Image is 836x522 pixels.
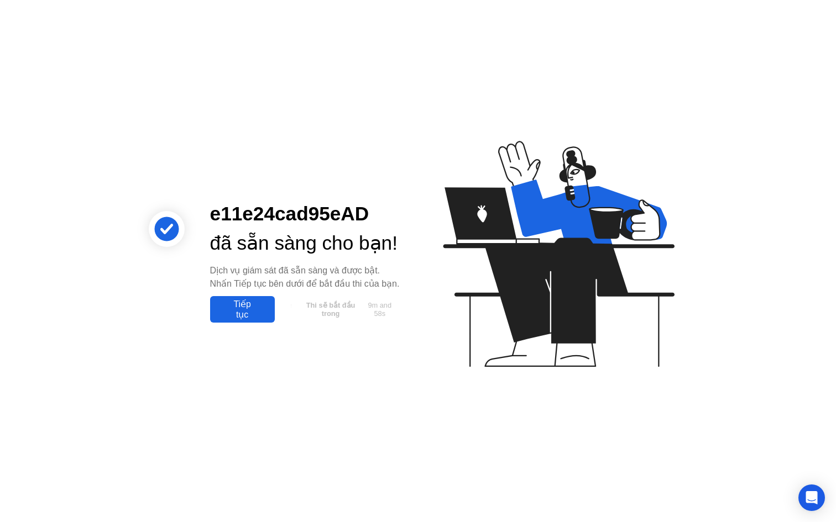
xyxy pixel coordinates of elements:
[280,299,400,320] button: Thi sẽ bắt đầu trong9m and 58s
[798,484,825,511] div: Open Intercom Messenger
[363,301,396,318] span: 9m and 58s
[210,229,400,258] div: đã sẵn sàng cho bạn!
[210,199,400,229] div: e11e24cad95eAD
[213,299,271,320] div: Tiếp tục
[210,296,275,323] button: Tiếp tục
[210,264,400,291] div: Dịch vụ giám sát đã sẵn sàng và được bật. Nhấn Tiếp tục bên dưới để bắt đầu thi của bạn.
